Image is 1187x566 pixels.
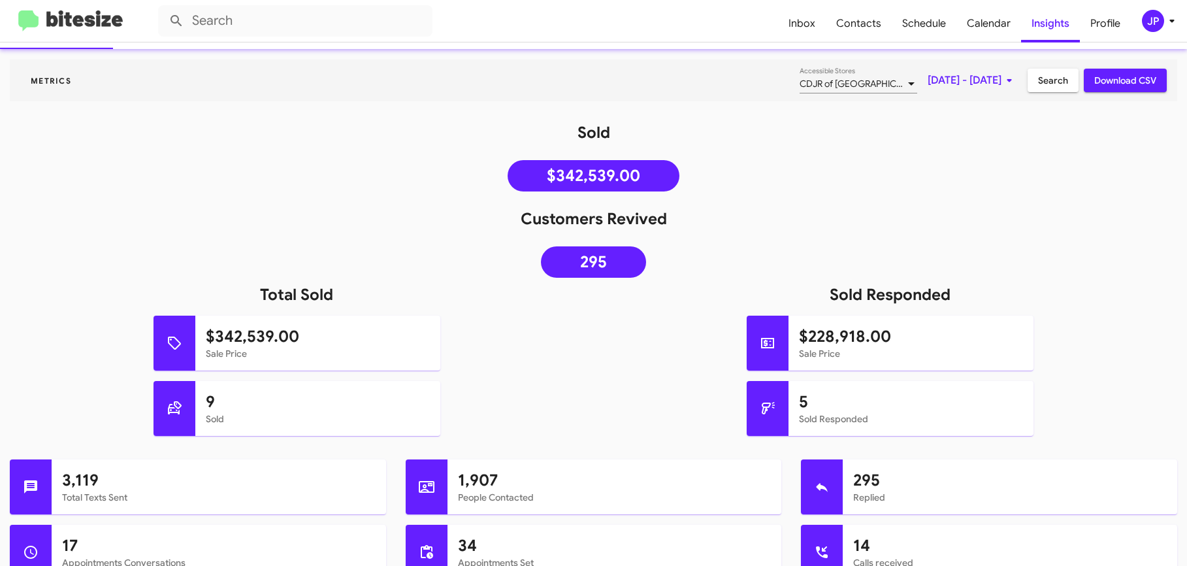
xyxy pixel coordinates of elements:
span: 295 [580,256,607,269]
mat-card-subtitle: Sale Price [799,347,1023,360]
h1: 5 [799,391,1023,412]
span: [DATE] - [DATE] [928,69,1017,92]
a: Contacts [826,5,892,42]
h1: 34 [458,535,772,556]
button: Download CSV [1084,69,1167,92]
button: [DATE] - [DATE] [917,69,1028,92]
h1: 14 [853,535,1167,556]
h1: $228,918.00 [799,326,1023,347]
a: Insights [1021,5,1080,42]
h1: 17 [62,535,376,556]
span: $342,539.00 [547,169,640,182]
span: Download CSV [1094,69,1156,92]
mat-card-subtitle: Replied [853,491,1167,504]
a: Profile [1080,5,1131,42]
span: CDJR of [GEOGRAPHIC_DATA] [800,78,925,90]
mat-card-subtitle: Total Texts Sent [62,491,376,504]
h1: 295 [853,470,1167,491]
span: Search [1038,69,1068,92]
mat-card-subtitle: Sold Responded [799,412,1023,425]
h1: 3,119 [62,470,376,491]
a: Schedule [892,5,956,42]
mat-card-subtitle: People Contacted [458,491,772,504]
span: Metrics [20,76,82,86]
h1: $342,539.00 [206,326,430,347]
div: JP [1142,10,1164,32]
a: Inbox [778,5,826,42]
button: JP [1131,10,1173,32]
a: Calendar [956,5,1021,42]
mat-card-subtitle: Sale Price [206,347,430,360]
h1: 9 [206,391,430,412]
button: Search [1028,69,1079,92]
mat-card-subtitle: Sold [206,412,430,425]
h1: 1,907 [458,470,772,491]
input: Search [158,5,432,37]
